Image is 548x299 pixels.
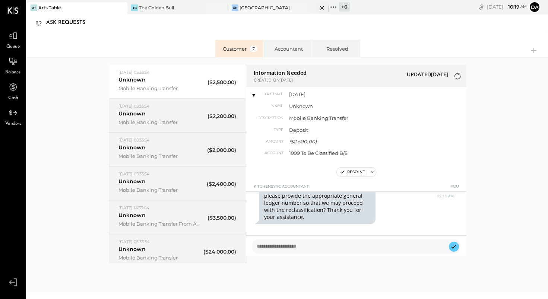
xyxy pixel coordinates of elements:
[118,239,149,244] span: [DATE] 05:33:54
[118,205,149,210] span: [DATE] 14:33:04
[289,150,390,156] span: 1999 To Be Classified B/S
[407,71,449,78] span: UPDATED [DATE]
[0,80,26,102] a: Cash
[254,77,307,83] span: CREATED ON [DATE]
[5,69,21,76] span: Balance
[487,3,527,10] div: [DATE]
[208,113,236,120] span: ($2,200.00)
[118,85,201,92] span: Mobile Banking Transfer
[232,4,238,11] div: AH
[139,4,174,11] div: The Golden Bull
[312,40,360,57] li: Resolved
[203,248,236,255] span: ($24,000.00)
[451,184,459,193] span: You
[254,184,309,193] span: KitchenSync Accountant
[208,79,236,86] span: ($2,500.00)
[529,1,541,13] button: da
[118,137,149,143] span: [DATE] 05:33:54
[46,17,93,29] div: Ask Requests
[6,44,20,50] span: Queue
[38,4,61,11] div: Arts Table
[208,214,236,222] span: ($3,500.00)
[207,181,236,188] span: ($2,400.00)
[254,69,307,76] span: Information Needed
[118,153,201,159] span: Mobile Banking Transfer
[289,139,317,144] span: ($2,500.00)
[223,45,258,52] div: Customer
[254,127,283,133] span: Type
[118,104,149,109] span: [DATE] 05:33:54
[118,212,146,219] div: Unknown
[254,139,283,144] span: Amount
[259,167,376,224] blockquote: The transaction has already been recorded on the balance sheet However, it is coded under To be c...
[254,115,283,121] span: Description
[289,127,390,133] span: Deposit
[0,54,26,76] a: Balance
[254,104,283,109] span: Name
[254,150,283,156] span: Account
[289,115,390,121] span: Mobile Banking Transfer
[118,178,146,185] div: Unknown
[118,70,149,75] span: [DATE] 05:33:54
[289,103,390,109] span: Unknown
[118,171,149,176] span: [DATE] 05:33:54
[254,92,283,97] span: TRX Date
[271,45,307,52] div: Accountant
[207,147,236,154] span: ($2,000.00)
[118,246,146,253] div: Unknown
[118,110,146,117] div: Unknown
[337,168,368,176] button: Resolve
[339,2,350,12] div: + 0
[8,95,18,102] span: Cash
[118,220,201,227] span: Mobile Banking Transfer From Account 158212789859
[131,4,138,11] div: TG
[240,4,290,11] div: [GEOGRAPHIC_DATA]
[250,45,257,52] span: 7
[118,254,201,261] span: Mobile Banking Transfer
[0,29,26,50] a: Queue
[5,121,21,127] span: Vendors
[478,3,485,11] div: copy link
[289,91,390,98] span: [DATE]
[118,119,201,125] span: Mobile Banking Transfer
[0,106,26,127] a: Vendors
[118,144,146,151] div: Unknown
[118,76,146,83] div: Unknown
[437,194,454,198] time: 12:11 AM
[118,187,201,193] span: Mobile Banking Transfer
[31,4,37,11] div: AT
